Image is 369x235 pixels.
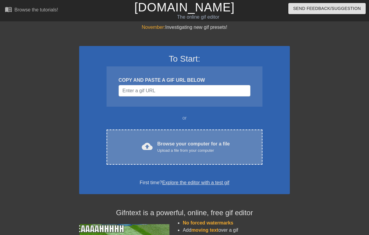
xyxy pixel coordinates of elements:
[157,140,230,154] div: Browse your computer for a file
[288,3,366,14] button: Send Feedback/Suggestion
[191,227,219,233] span: moving text
[5,6,58,15] a: Browse the tutorials!
[95,114,274,122] div: or
[87,179,282,186] div: First time?
[142,141,153,152] span: cloud_upload
[134,1,234,14] a: [DOMAIN_NAME]
[162,180,229,185] a: Explore the editor with a test gif
[119,85,250,96] input: Username
[293,5,361,12] span: Send Feedback/Suggestion
[183,227,290,234] li: Add over a gif
[126,14,271,21] div: The online gif editor
[79,24,290,31] div: Investigating new gif presets!
[119,77,250,84] div: COPY AND PASTE A GIF URL BELOW
[157,148,230,154] div: Upload a file from your computer
[5,6,12,13] span: menu_book
[87,54,282,64] h3: To Start:
[14,7,58,12] div: Browse the tutorials!
[79,209,290,217] h4: Gifntext is a powerful, online, free gif editor
[183,220,233,225] span: No forced watermarks
[142,25,165,30] span: November:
